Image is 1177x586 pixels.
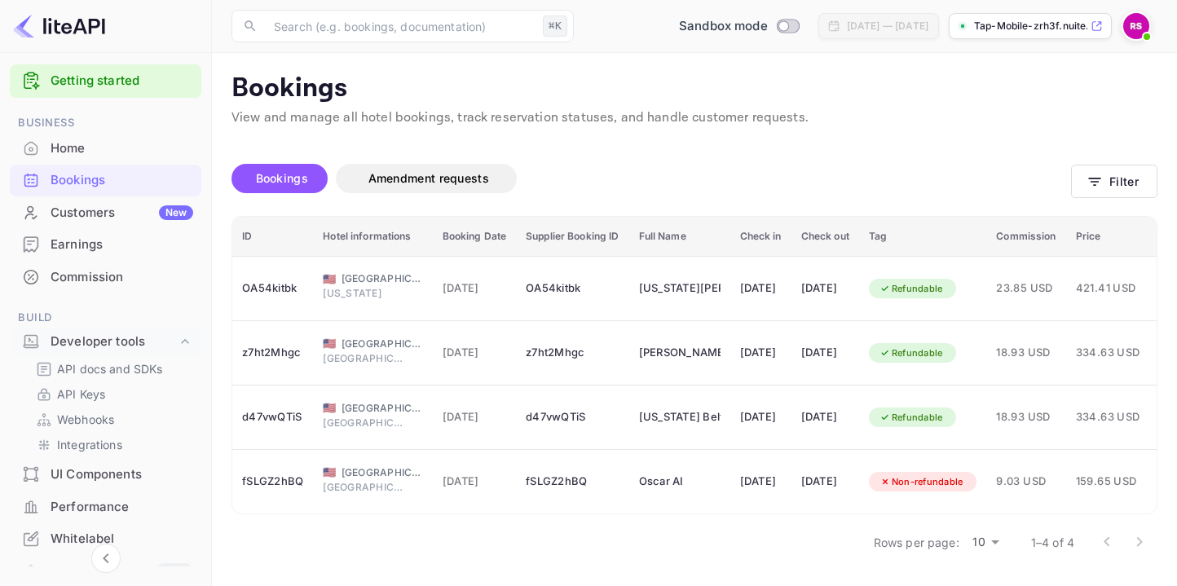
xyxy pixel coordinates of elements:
div: Refundable [869,279,954,299]
div: Earnings [51,236,193,254]
div: d47vwQTiS [526,404,619,430]
div: Getting started [10,64,201,98]
span: Build [10,309,201,327]
th: Check out [791,217,859,257]
th: Tag [859,217,987,257]
div: Virginia Belt [639,404,721,430]
button: Filter [1071,165,1157,198]
button: Collapse navigation [91,544,121,573]
div: OA54kitbk [526,275,619,302]
span: 421.41 USD [1076,280,1157,297]
span: Sandbox mode [679,17,768,36]
div: [DATE] [740,275,782,302]
div: Commission [51,268,193,287]
p: Tap-Mobile-zrh3f.nuite... [974,19,1087,33]
a: Webhooks [36,411,188,428]
th: Supplier Booking ID [516,217,628,257]
span: Bookings [256,171,308,185]
a: Whitelabel [10,523,201,553]
p: View and manage all hotel bookings, track reservation statuses, and handle customer requests. [231,108,1157,128]
span: 18.93 USD [996,408,1056,426]
span: [GEOGRAPHIC_DATA] [342,465,423,480]
span: [GEOGRAPHIC_DATA] [323,351,404,366]
div: OA54kitbk [242,275,303,302]
div: Earnings [10,229,201,261]
a: Integrations [36,436,188,453]
p: Integrations [57,436,122,453]
span: [GEOGRAPHIC_DATA] [342,337,423,351]
div: [DATE] — [DATE] [847,19,928,33]
div: API docs and SDKs [29,357,195,381]
th: Hotel informations [313,217,432,257]
div: [DATE] [801,404,849,430]
a: API docs and SDKs [36,360,188,377]
div: Webhooks [29,408,195,431]
span: United States of America [323,274,336,284]
div: [DATE] [801,275,849,302]
span: [GEOGRAPHIC_DATA] [342,271,423,286]
p: Bookings [231,73,1157,105]
div: z7ht2Mhgc [526,340,619,366]
div: Switch to Production mode [672,17,805,36]
span: [GEOGRAPHIC_DATA] [323,480,404,495]
div: New [159,205,193,220]
p: API Keys [57,386,105,403]
span: [GEOGRAPHIC_DATA] [323,416,404,430]
a: API Keys [36,386,188,403]
div: UI Components [10,459,201,491]
div: Oscar Sosa [639,340,721,366]
div: Commission [10,262,201,293]
th: Price [1066,217,1167,257]
span: Amendment requests [368,171,489,185]
span: [DATE] [443,280,507,297]
a: Bookings [10,165,201,195]
div: z7ht2Mhgc [242,340,303,366]
th: Commission [986,217,1065,257]
div: Performance [10,491,201,523]
div: [DATE] [801,340,849,366]
div: Home [51,139,193,158]
a: Earnings [10,229,201,259]
div: [DATE] [740,469,782,495]
span: [DATE] [443,408,507,426]
th: Check in [730,217,791,257]
div: fSLGZ2hBQ [526,469,619,495]
a: UI Components [10,459,201,489]
a: CustomersNew [10,197,201,227]
th: Booking Date [433,217,517,257]
div: Integrations [29,433,195,456]
a: Performance [10,491,201,522]
div: [DATE] [740,404,782,430]
div: API Keys [29,382,195,406]
div: Oscar AI [639,469,721,495]
div: UI Components [51,465,193,484]
th: ID [232,217,313,257]
div: ⌘K [543,15,567,37]
div: Bookings [10,165,201,196]
div: Customers [51,204,193,223]
p: API docs and SDKs [57,360,163,377]
div: Whitelabel [51,530,193,549]
span: [DATE] [443,473,507,491]
span: [GEOGRAPHIC_DATA] [342,401,423,416]
div: 10 [966,531,1005,554]
div: Home [10,133,201,165]
div: Whitelabel [10,523,201,555]
div: Virginia Smith [639,275,721,302]
span: [DATE] [443,344,507,362]
span: 9.03 USD [996,473,1056,491]
div: Developer tools [51,333,177,351]
span: United States of America [323,338,336,349]
div: d47vwQTiS [242,404,303,430]
span: 334.63 USD [1076,408,1157,426]
img: LiteAPI logo [13,13,105,39]
a: Getting started [51,72,193,90]
div: Refundable [869,408,954,428]
img: Raul Sosa [1123,13,1149,39]
a: Home [10,133,201,163]
span: United States of America [323,467,336,478]
span: 159.65 USD [1076,473,1157,491]
div: [DATE] [801,469,849,495]
span: United States of America [323,403,336,413]
div: account-settings tabs [231,164,1071,193]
